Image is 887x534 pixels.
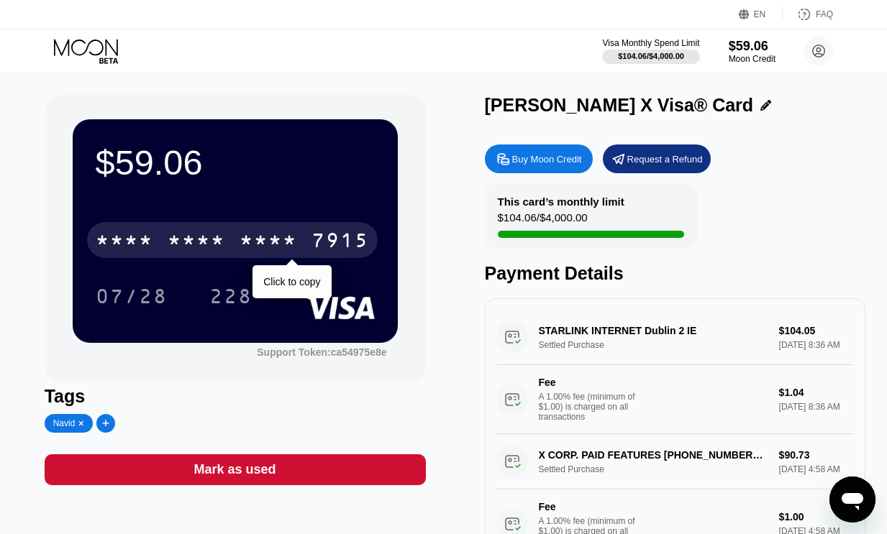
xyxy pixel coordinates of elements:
[739,7,783,22] div: EN
[539,501,640,512] div: Fee
[512,153,582,165] div: Buy Moon Credit
[85,278,178,314] div: 07/28
[485,95,754,116] div: [PERSON_NAME] X Visa® Card
[45,386,426,407] div: Tags
[96,142,375,183] div: $59.06
[194,461,276,478] div: Mark as used
[779,511,855,523] div: $1.00
[45,454,426,485] div: Mark as used
[199,278,263,314] div: 228
[729,39,775,64] div: $59.06Moon Credit
[257,346,386,358] div: Support Token: ca54975e8e
[754,9,766,19] div: EN
[618,52,684,60] div: $104.06 / $4,000.00
[498,195,624,208] div: This card’s monthly limit
[539,392,647,422] div: A 1.00% fee (minimum of $1.00) is charged on all transactions
[53,418,76,428] div: Navid
[729,54,775,64] div: Moon Credit
[311,231,369,254] div: 7915
[829,477,875,523] iframe: Button to launch messaging window
[816,9,833,19] div: FAQ
[627,153,703,165] div: Request a Refund
[209,287,253,310] div: 228
[779,387,855,398] div: $1.04
[783,7,833,22] div: FAQ
[602,38,699,48] div: Visa Monthly Spend Limit
[485,144,593,173] div: Buy Moon Credit
[729,39,775,54] div: $59.06
[96,287,168,310] div: 07/28
[496,365,855,434] div: FeeA 1.00% fee (minimum of $1.00) is charged on all transactions$1.04[DATE] 8:36 AM
[603,144,711,173] div: Request a Refund
[602,38,699,64] div: Visa Monthly Spend Limit$104.06/$4,000.00
[539,377,640,388] div: Fee
[257,346,386,358] div: Support Token:ca54975e8e
[498,211,588,231] div: $104.06 / $4,000.00
[779,402,855,412] div: [DATE] 8:36 AM
[263,276,320,287] div: Click to copy
[485,263,866,284] div: Payment Details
